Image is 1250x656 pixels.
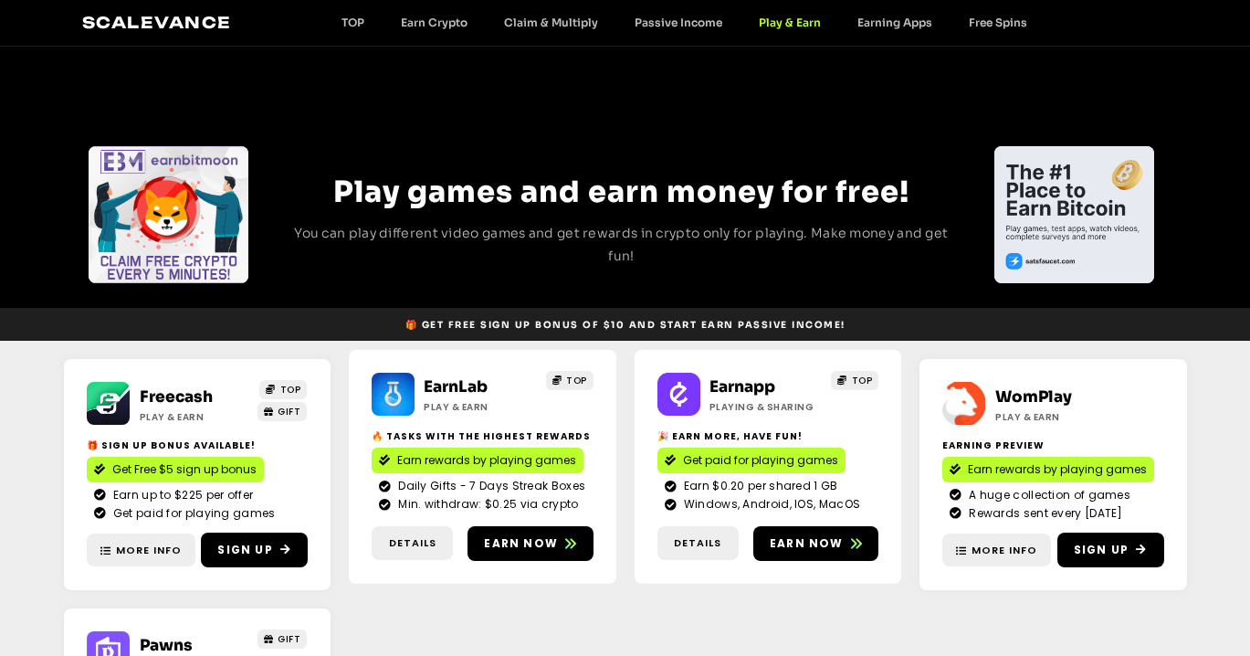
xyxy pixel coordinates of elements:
[87,534,195,567] a: More Info
[486,16,616,29] a: Claim & Multiply
[616,16,741,29] a: Passive Income
[217,542,272,558] span: Sign Up
[741,16,839,29] a: Play & Earn
[383,16,486,29] a: Earn Crypto
[109,505,276,522] span: Get paid for playing games
[283,222,961,268] p: You can play different video games and get rewards in crypto only for playing. Make money and get...
[398,313,853,336] a: 🎁 Get Free Sign Up Bonus of $10 and start earn passive income!
[278,632,300,646] span: GIFT
[942,457,1154,482] a: Earn rewards by playing games
[995,387,1072,407] a: WomPlay
[546,371,593,390] a: TOP
[259,380,307,399] a: TOP
[372,526,453,560] a: Details
[201,533,308,567] a: Sign Up
[394,496,578,513] span: Min. withdraw: $0.25 via crypto
[951,16,1045,29] a: Free Spins
[709,377,775,397] a: Earnapp
[852,374,873,387] span: TOP
[657,448,846,473] a: Get paid for playing games
[140,387,213,407] a: Freecash
[683,452,838,469] span: Get paid for playing games
[397,452,576,469] span: Earn rewards by playing games
[283,169,961,215] h2: Play games and earn money for free!
[424,377,488,397] a: EarnLab
[994,146,1154,283] div: 1 / 4
[89,146,248,283] div: Slides
[405,318,846,332] span: 🎁 Get Free Sign Up Bonus of $10 and start earn passive income!
[657,526,739,560] a: Details
[972,543,1037,558] span: More Info
[566,374,587,387] span: TOP
[753,526,879,561] a: Earn now
[109,487,254,503] span: Earn up to $225 per offer
[323,16,1045,29] nav: Menu
[831,371,878,390] a: TOP
[140,636,193,655] a: Pawns
[679,496,860,513] span: Windows, Android, IOS, MacOS
[278,405,300,418] span: GIFT
[424,400,536,414] h2: Play & Earn
[964,487,1130,503] span: A huge collection of games
[1057,533,1164,567] a: Sign Up
[116,543,182,558] span: More Info
[372,448,583,473] a: Earn rewards by playing games
[140,410,250,424] h2: Play & Earn
[372,429,593,443] h2: 🔥 Tasks with the highest rewards
[709,400,822,414] h2: Playing & Sharing
[995,410,1106,424] h2: Play & Earn
[1074,542,1129,558] span: Sign Up
[280,383,301,397] span: TOP
[679,478,838,494] span: Earn $0.20 per shared 1 GB
[942,534,1051,567] a: More Info
[394,478,585,494] span: Daily Gifts - 7 Days Streak Boxes
[839,16,951,29] a: Earning Apps
[257,630,308,649] a: GIFT
[994,146,1154,283] div: Slides
[674,535,721,551] span: Details
[942,439,1164,452] h2: Earning Preview
[87,439,309,452] h2: 🎁 Sign Up Bonus Available!
[964,505,1123,522] span: Rewards sent every [DATE]
[323,16,383,29] a: TOP
[82,13,232,32] a: Scalevance
[87,457,264,482] a: Get Free $5 sign up bonus
[389,535,436,551] span: Details
[657,429,879,443] h2: 🎉 Earn More, Have Fun!
[770,535,844,552] span: Earn now
[112,461,257,478] span: Get Free $5 sign up bonus
[257,402,308,421] a: GIFT
[484,535,558,552] span: Earn now
[968,461,1147,478] span: Earn rewards by playing games
[467,526,593,561] a: Earn now
[89,146,248,283] div: 1 / 4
